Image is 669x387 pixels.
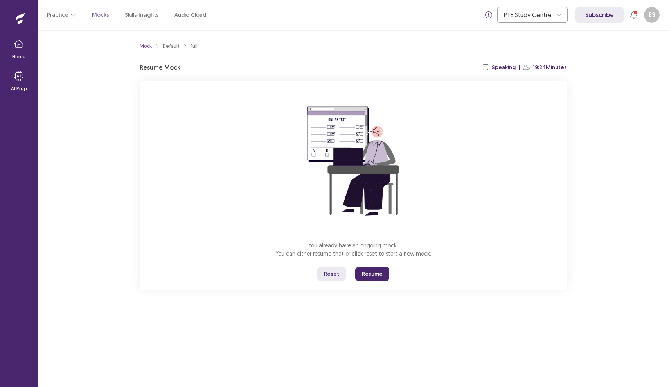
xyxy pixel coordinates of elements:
div: Default [163,43,180,50]
p: 19:24 Minutes [533,63,567,72]
p: Home [12,53,26,60]
button: Reset [317,267,346,281]
nav: breadcrumb [140,43,198,50]
button: Practice [47,8,76,22]
a: Skills Insights [125,11,159,19]
a: Audio Cloud [174,11,206,19]
button: Resume [355,267,389,281]
a: Mock [140,43,152,50]
img: attend-mock [283,91,424,232]
p: | [519,63,520,72]
div: Full [191,43,198,50]
p: You already have an ongoing mock! You can either resume that or click reset to start a new mock. [276,241,431,257]
p: Resume Mock [140,63,180,72]
p: Speaking [492,63,516,72]
div: PTE Study Centre [504,7,552,22]
button: ES [644,7,660,23]
p: AI Prep [11,85,27,92]
button: info [482,8,496,22]
a: Mocks [92,11,109,19]
a: Subscribe [575,7,624,23]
